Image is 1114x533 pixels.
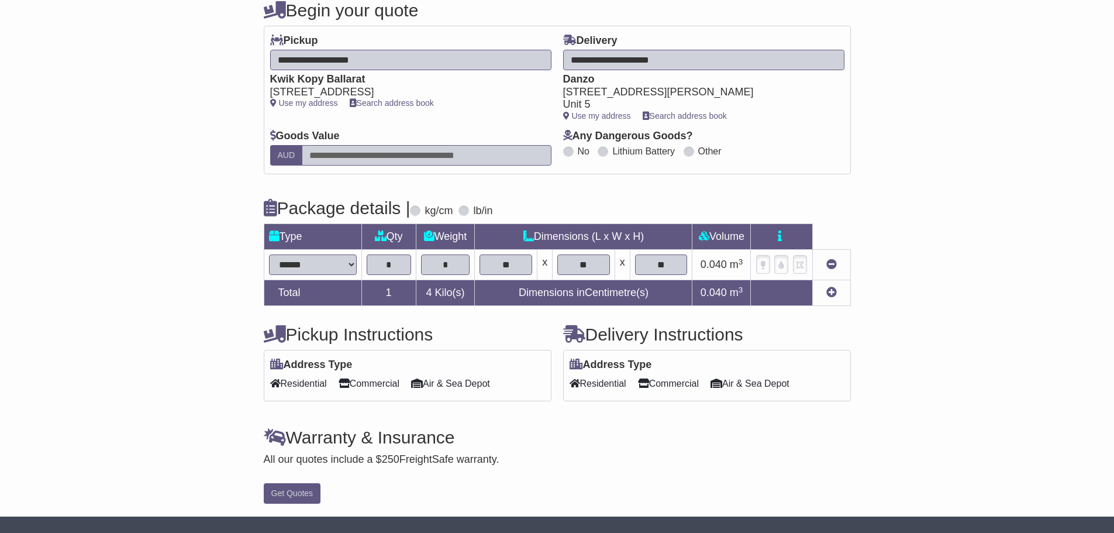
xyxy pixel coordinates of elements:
[563,98,833,111] div: Unit 5
[264,198,411,218] h4: Package details |
[473,205,492,218] label: lb/in
[270,98,338,108] a: Use my address
[475,280,692,306] td: Dimensions in Centimetre(s)
[563,73,833,86] div: Danzo
[264,483,321,504] button: Get Quotes
[425,205,453,218] label: kg/cm
[701,259,727,270] span: 0.040
[563,35,618,47] label: Delivery
[570,359,652,372] label: Address Type
[264,280,361,306] td: Total
[475,224,692,250] td: Dimensions (L x W x H)
[730,259,743,270] span: m
[361,280,416,306] td: 1
[615,250,630,280] td: x
[264,1,851,20] h4: Begin your quote
[382,453,399,465] span: 250
[643,111,727,121] a: Search address book
[826,287,837,298] a: Add new item
[563,111,631,121] a: Use my address
[730,287,743,298] span: m
[563,86,833,99] div: [STREET_ADDRESS][PERSON_NAME]
[612,146,675,157] label: Lithium Battery
[563,325,851,344] h4: Delivery Instructions
[698,146,722,157] label: Other
[264,325,551,344] h4: Pickup Instructions
[711,374,789,393] span: Air & Sea Depot
[264,224,361,250] td: Type
[826,259,837,270] a: Remove this item
[416,224,475,250] td: Weight
[638,374,699,393] span: Commercial
[270,145,303,166] label: AUD
[270,374,327,393] span: Residential
[411,374,490,393] span: Air & Sea Depot
[270,86,540,99] div: [STREET_ADDRESS]
[739,286,743,294] sup: 3
[339,374,399,393] span: Commercial
[739,257,743,266] sup: 3
[692,224,751,250] td: Volume
[578,146,589,157] label: No
[570,374,626,393] span: Residential
[270,73,540,86] div: Kwik Kopy Ballarat
[416,280,475,306] td: Kilo(s)
[270,35,318,47] label: Pickup
[361,224,416,250] td: Qty
[426,287,432,298] span: 4
[264,428,851,447] h4: Warranty & Insurance
[270,130,340,143] label: Goods Value
[563,130,693,143] label: Any Dangerous Goods?
[350,98,434,108] a: Search address book
[270,359,353,372] label: Address Type
[537,250,553,280] td: x
[264,453,851,466] div: All our quotes include a $ FreightSafe warranty.
[701,287,727,298] span: 0.040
